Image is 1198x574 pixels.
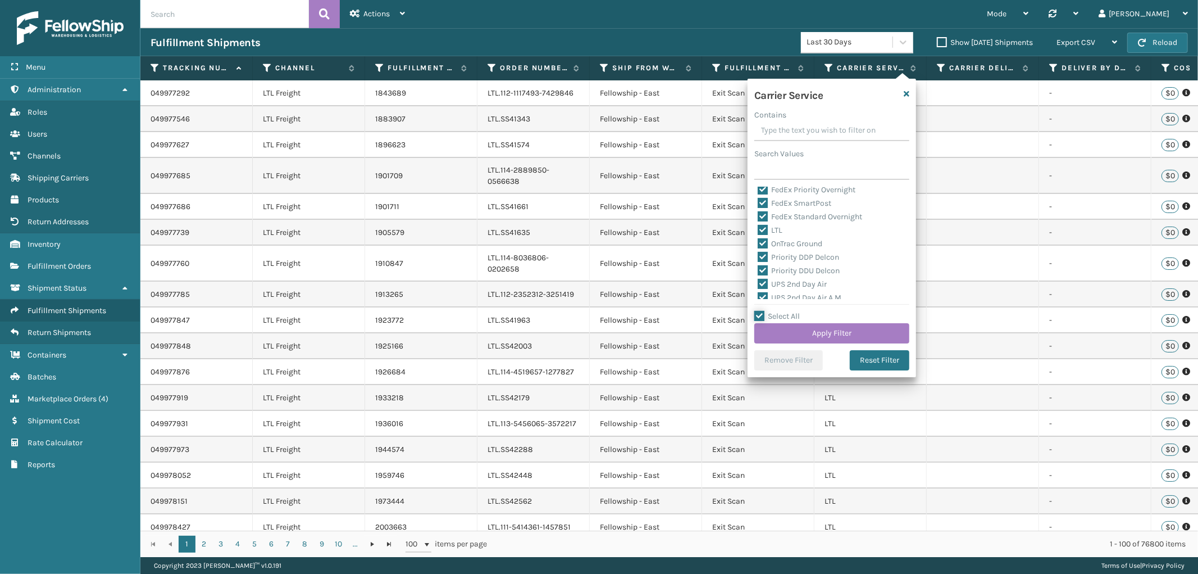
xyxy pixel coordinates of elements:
[754,350,823,370] button: Remove Filter
[253,220,365,246] td: LTL Freight
[1039,158,1151,194] td: -
[1161,201,1179,213] p: $0
[375,170,403,182] a: 1901709
[195,536,212,553] a: 2
[758,185,855,195] label: FedEx Priority Overnight
[17,11,124,45] img: logo
[140,158,253,194] td: 049977685
[1056,38,1095,47] span: Export CSV
[28,460,55,469] span: Reports
[375,88,406,99] a: 1843689
[1161,170,1179,182] p: $0
[140,411,253,437] td: 049977931
[253,106,365,132] td: LTL Freight
[1039,411,1151,437] td: -
[488,393,530,403] a: LTL.SS42179
[98,394,108,404] span: ( 4 )
[28,129,47,139] span: Users
[1161,521,1179,534] p: $0
[814,463,927,489] td: LTL
[1039,220,1151,246] td: -
[28,328,91,337] span: Return Shipments
[503,539,1186,550] div: 1 - 100 of 76800 items
[702,308,814,333] td: Exit Scan
[702,489,814,514] td: Exit Scan
[1142,562,1185,570] a: Privacy Policy
[725,63,792,73] label: Fulfillment Order Status
[500,63,568,73] label: Order Number
[758,252,839,262] label: Priority DDP Delcon
[702,158,814,194] td: Exit Scan
[590,132,702,158] td: Fellowship - East
[1039,132,1151,158] td: -
[253,194,365,220] td: LTL Freight
[375,418,403,430] a: 1936016
[1039,333,1151,359] td: -
[140,463,253,489] td: 049978052
[1161,392,1179,404] p: $0
[590,106,702,132] td: Fellowship - East
[140,308,253,333] td: 049977847
[28,438,83,448] span: Rate Calculator
[590,489,702,514] td: Fellowship - East
[702,132,814,158] td: Exit Scan
[754,148,804,160] label: Search Values
[313,536,330,553] a: 9
[28,394,97,404] span: Marketplace Orders
[246,536,263,553] a: 5
[253,359,365,385] td: LTL Freight
[488,253,549,274] a: LTL.114-8036806-0202658
[275,63,343,73] label: Channel
[26,62,45,72] span: Menu
[807,37,894,48] div: Last 30 Days
[1161,340,1179,352] p: $0
[385,540,394,549] span: Go to the last page
[28,261,91,271] span: Fulfillment Orders
[212,536,229,553] a: 3
[1161,113,1179,125] p: $0
[140,437,253,463] td: 049977973
[702,220,814,246] td: Exit Scan
[702,194,814,220] td: Exit Scan
[375,258,403,269] a: 1910847
[488,114,530,124] a: LTL.SS41343
[28,195,59,205] span: Products
[488,367,574,377] a: LTL.114-4519657-1277827
[140,489,253,514] td: 049978151
[702,106,814,132] td: Exit Scan
[590,308,702,333] td: Fellowship - East
[1101,557,1185,574] div: |
[814,437,927,463] td: LTL
[1039,489,1151,514] td: -
[488,165,549,186] a: LTL.114-2889850-0566638
[253,282,365,308] td: LTL Freight
[758,212,862,222] label: FedEx Standard Overnight
[488,290,574,299] a: LTL.112-2352312-3251419
[28,239,61,249] span: Inventory
[1161,495,1179,508] p: $0
[347,536,364,553] a: ...
[375,392,404,404] a: 1933218
[488,471,532,480] a: LTL.SS42448
[253,158,365,194] td: LTL Freight
[1039,359,1151,385] td: -
[814,514,927,540] td: LTL
[28,372,56,382] span: Batches
[140,194,253,220] td: 049977686
[949,63,1017,73] label: Carrier Delivery Status
[1039,385,1151,411] td: -
[375,315,404,326] a: 1923772
[381,536,398,553] a: Go to the last page
[375,139,406,151] a: 1896623
[754,323,909,344] button: Apply Filter
[140,80,253,106] td: 049977292
[590,385,702,411] td: Fellowship - East
[1039,514,1151,540] td: -
[758,279,827,289] label: UPS 2nd Day Air
[28,283,86,293] span: Shipment Status
[1039,308,1151,333] td: -
[140,359,253,385] td: 049977876
[1101,562,1140,570] a: Terms of Use
[375,289,403,300] a: 1913265
[1039,463,1151,489] td: -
